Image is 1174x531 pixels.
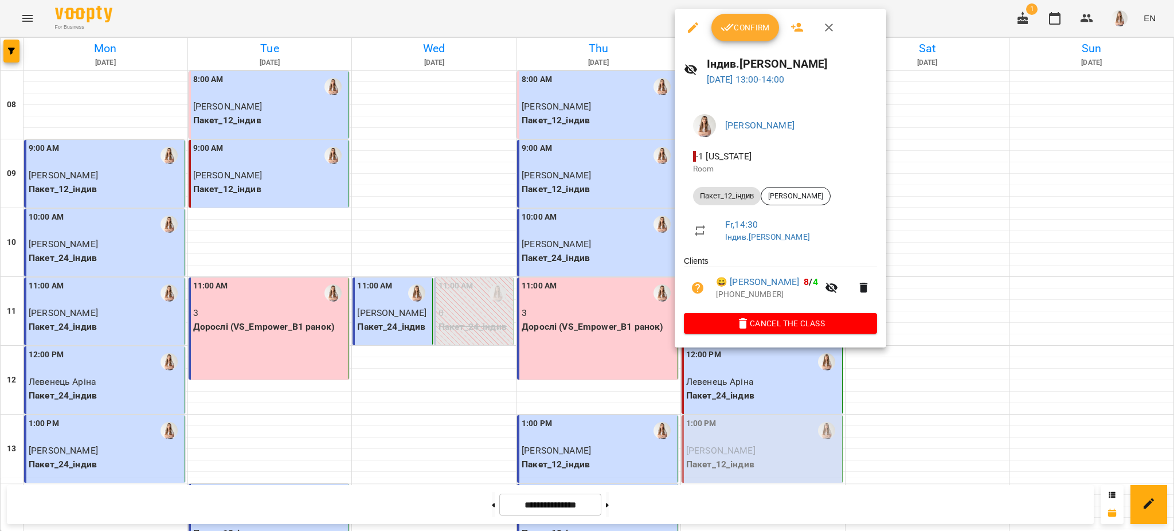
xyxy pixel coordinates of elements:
[725,120,795,131] a: [PERSON_NAME]
[684,313,877,334] button: Cancel the class
[693,114,716,137] img: 991d444c6ac07fb383591aa534ce9324.png
[716,289,818,300] p: [PHONE_NUMBER]
[804,276,817,287] b: /
[693,317,868,330] span: Cancel the class
[721,21,770,34] span: Confirm
[711,14,779,41] button: Confirm
[693,163,868,175] p: Room
[684,255,877,313] ul: Clients
[707,55,878,73] h6: Індив.[PERSON_NAME]
[707,74,785,85] a: [DATE] 13:00-14:00
[693,151,754,162] span: - 1 [US_STATE]
[725,232,810,241] a: Індив.[PERSON_NAME]
[725,219,758,230] a: Fr , 14:30
[761,187,831,205] div: [PERSON_NAME]
[716,275,799,289] a: 😀 [PERSON_NAME]
[693,191,761,201] span: Пакет_12_індив
[804,276,809,287] span: 8
[813,276,818,287] span: 4
[761,191,830,201] span: [PERSON_NAME]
